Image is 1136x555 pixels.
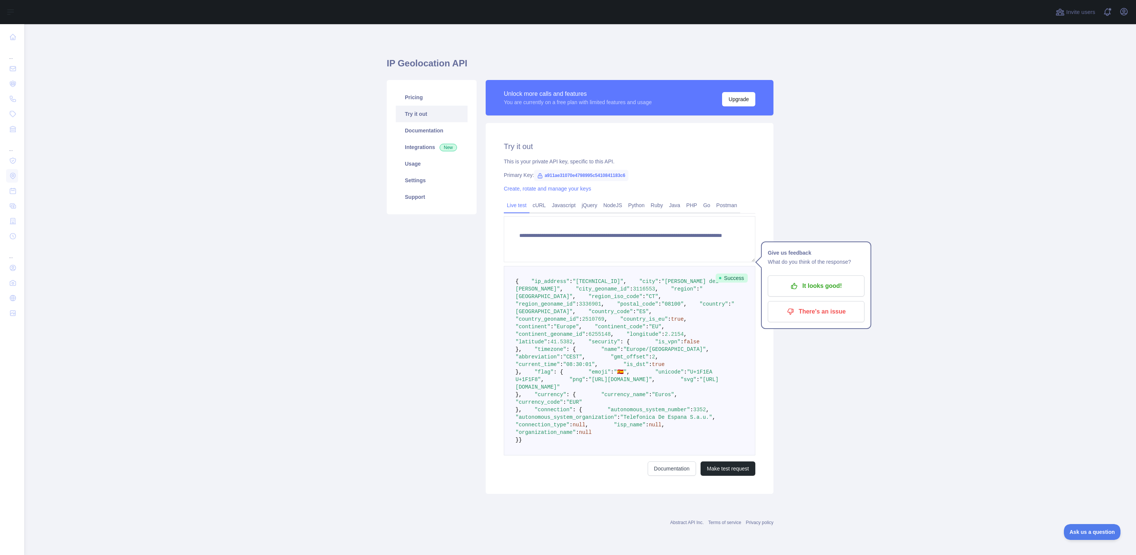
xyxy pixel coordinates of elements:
[693,407,706,413] span: 3352
[611,354,649,360] span: "gmt_offset"
[627,331,661,337] span: "longitude"
[519,437,522,443] span: }
[642,294,645,300] span: :
[516,407,522,413] span: },
[554,324,579,330] span: "Europe"
[396,122,468,139] a: Documentation
[684,369,687,375] span: :
[655,339,681,345] span: "is_vpn"
[387,57,773,75] h1: IP Geolocation API
[674,392,677,398] span: ,
[706,407,709,413] span: ,
[665,331,684,337] span: 2.2154
[620,346,623,352] span: :
[579,316,582,322] span: :
[611,331,614,337] span: ,
[396,139,468,155] a: Integrations New
[504,89,652,98] div: Unlock more calls and features
[681,377,696,383] span: "svg"
[668,316,671,322] span: :
[645,324,648,330] span: :
[652,392,674,398] span: "Euros"
[563,354,582,360] span: "CEST"
[601,392,649,398] span: "currency_name"
[658,301,661,307] span: :
[684,301,687,307] span: ,
[662,422,665,428] span: ,
[600,199,625,211] a: NodeJS
[712,414,715,420] span: ,
[713,199,740,211] a: Postman
[1066,8,1095,17] span: Invite users
[627,369,630,375] span: ,
[516,331,585,337] span: "continent_geoname_id"
[554,369,563,375] span: : {
[516,414,617,420] span: "autonomous_system_organization"
[658,278,661,284] span: :
[576,429,579,435] span: :
[636,309,649,315] span: "ES"
[648,461,696,476] a: Documentation
[684,316,687,322] span: ,
[690,407,693,413] span: :
[396,89,468,106] a: Pricing
[534,170,628,181] span: a911ae31070e4798995c5410841183c6
[648,199,666,211] a: Ruby
[504,199,529,211] a: Live test
[396,189,468,205] a: Support
[588,339,620,345] span: "security"
[573,407,582,413] span: : {
[620,339,630,345] span: : {
[6,137,18,152] div: ...
[504,98,652,106] div: You are currently on a free plan with limited features and usage
[768,248,864,257] h1: Give us feedback
[570,278,573,284] span: :
[666,199,684,211] a: Java
[624,278,627,284] span: ,
[582,354,585,360] span: ,
[579,199,600,211] a: jQuery
[645,294,658,300] span: "CT"
[516,392,522,398] span: },
[6,244,18,260] div: ...
[768,257,864,266] p: What do you think of the response?
[516,437,519,443] span: }
[516,422,570,428] span: "connection_type"
[706,346,709,352] span: ,
[582,316,604,322] span: 2510769
[611,369,614,375] span: :
[585,331,588,337] span: :
[566,392,576,398] span: : {
[708,520,741,525] a: Terms of service
[570,422,573,428] span: :
[560,361,563,367] span: :
[700,199,713,211] a: Go
[516,324,550,330] span: "continent"
[633,309,636,315] span: :
[624,361,649,367] span: "is_dst"
[504,171,755,179] div: Primary Key:
[696,286,699,292] span: :
[396,155,468,172] a: Usage
[534,407,573,413] span: "connection"
[516,369,522,375] span: },
[617,414,620,420] span: :
[585,422,588,428] span: ,
[608,407,690,413] span: "autonomous_system_number"
[396,172,468,189] a: Settings
[1064,524,1121,540] iframe: Toggle Customer Support
[570,377,585,383] span: "png"
[595,324,645,330] span: "continent_code"
[617,301,658,307] span: "postal_code"
[614,369,627,375] span: "🇪🇸"
[662,301,684,307] span: "08100"
[579,429,592,435] span: null
[699,301,728,307] span: "country"
[516,316,579,322] span: "country_geoname_id"
[549,199,579,211] a: Javascript
[516,361,560,367] span: "current_time"
[604,316,607,322] span: ,
[655,369,684,375] span: "unicode"
[588,369,611,375] span: "emoji"
[683,199,700,211] a: PHP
